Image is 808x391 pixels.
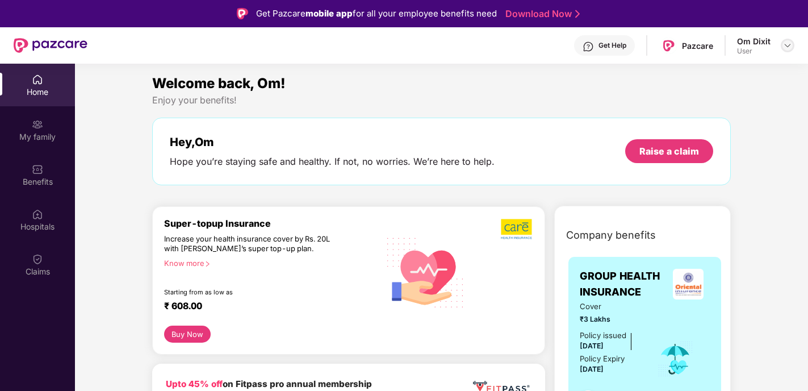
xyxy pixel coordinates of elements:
div: Hope you’re staying safe and healthy. If not, no worries. We’re here to help. [170,156,495,168]
img: icon [657,340,694,378]
img: Logo [237,8,248,19]
div: Policy Expiry [580,353,625,365]
span: Cover [580,301,642,313]
div: Get Help [598,41,626,50]
img: Pazcare_Logo.png [660,38,677,54]
img: New Pazcare Logo [14,38,87,53]
div: Pazcare [682,40,713,51]
div: User [737,47,771,56]
img: svg+xml;base64,PHN2ZyBpZD0iSGVscC0zMngzMiIgeG1sbnM9Imh0dHA6Ly93d3cudzMub3JnLzIwMDAvc3ZnIiB3aWR0aD... [583,41,594,52]
button: Buy Now [164,326,211,342]
div: ₹ 608.00 [164,301,368,314]
div: Know more [164,259,372,267]
img: b5dec4f62d2307b9de63beb79f102df3.png [501,218,533,240]
strong: mobile app [305,8,353,19]
span: right [204,261,211,267]
img: svg+xml;base64,PHN2ZyB3aWR0aD0iMjAiIGhlaWdodD0iMjAiIHZpZXdCb3g9IjAgMCAyMCAyMCIgZmlsbD0ibm9uZSIgeG... [32,119,43,130]
img: insurerLogo [673,269,704,300]
a: Download Now [505,8,576,20]
img: Stroke [575,8,580,20]
img: svg+xml;base64,PHN2ZyB4bWxucz0iaHR0cDovL3d3dy53My5vcmcvMjAwMC9zdmciIHhtbG5zOnhsaW5rPSJodHRwOi8vd3... [379,225,471,319]
div: Om Dixit [737,36,771,47]
div: Enjoy your benefits! [152,94,731,106]
span: [DATE] [580,365,604,373]
div: Increase your health insurance cover by Rs. 20L with [PERSON_NAME]’s super top-up plan. [164,234,330,254]
div: Hey, Om [170,135,495,149]
img: svg+xml;base64,PHN2ZyBpZD0iQ2xhaW0iIHhtbG5zPSJodHRwOi8vd3d3LnczLm9yZy8yMDAwL3N2ZyIgd2lkdGg9IjIwIi... [32,253,43,265]
span: GROUP HEALTH INSURANCE [580,268,667,301]
div: Get Pazcare for all your employee benefits need [256,7,497,20]
img: svg+xml;base64,PHN2ZyBpZD0iSG9tZSIgeG1sbnM9Imh0dHA6Ly93d3cudzMub3JnLzIwMDAvc3ZnIiB3aWR0aD0iMjAiIG... [32,74,43,85]
img: svg+xml;base64,PHN2ZyBpZD0iRHJvcGRvd24tMzJ4MzIiIHhtbG5zPSJodHRwOi8vd3d3LnczLm9yZy8yMDAwL3N2ZyIgd2... [783,41,792,50]
img: svg+xml;base64,PHN2ZyBpZD0iQmVuZWZpdHMiIHhtbG5zPSJodHRwOi8vd3d3LnczLm9yZy8yMDAwL3N2ZyIgd2lkdGg9Ij... [32,164,43,175]
div: Raise a claim [639,145,699,157]
span: Company benefits [566,227,656,243]
b: Upto 45% off [166,378,223,389]
img: svg+xml;base64,PHN2ZyBpZD0iSG9zcGl0YWxzIiB4bWxucz0iaHR0cDovL3d3dy53My5vcmcvMjAwMC9zdmciIHdpZHRoPS... [32,209,43,220]
div: Policy issued [580,330,626,342]
span: [DATE] [580,342,604,350]
div: Super-topup Insurance [164,218,379,229]
div: Starting from as low as [164,288,331,296]
span: Welcome back, Om! [152,75,286,91]
span: ₹3 Lakhs [580,314,642,325]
